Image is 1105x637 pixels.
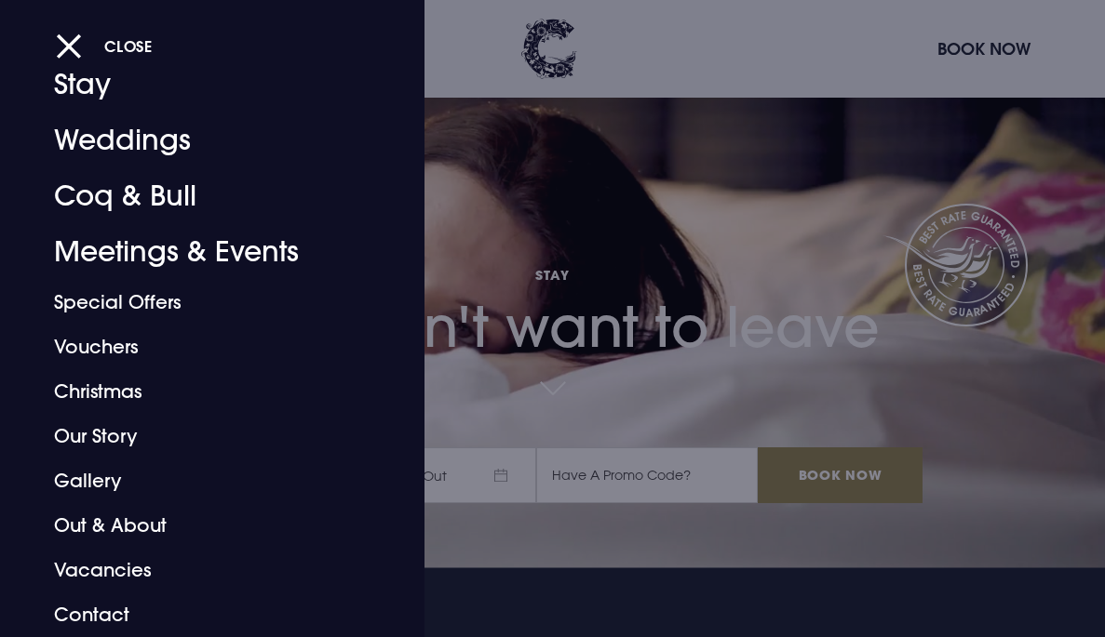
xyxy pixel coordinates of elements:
[54,325,345,369] a: Vouchers
[104,36,153,56] span: Close
[54,503,345,548] a: Out & About
[54,592,345,637] a: Contact
[56,27,153,65] button: Close
[54,414,345,458] a: Our Story
[54,113,345,168] a: Weddings
[54,369,345,414] a: Christmas
[54,548,345,592] a: Vacancies
[54,224,345,280] a: Meetings & Events
[54,280,345,325] a: Special Offers
[54,57,345,113] a: Stay
[54,168,345,224] a: Coq & Bull
[54,458,345,503] a: Gallery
